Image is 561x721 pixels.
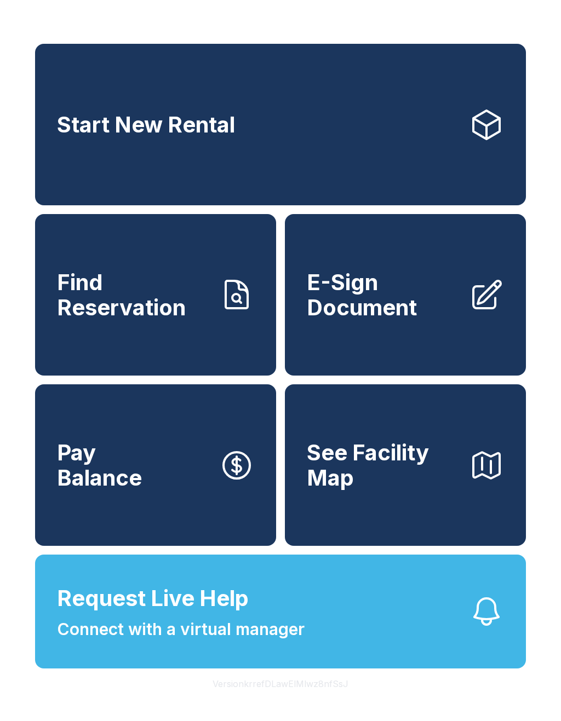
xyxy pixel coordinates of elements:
[57,270,210,320] span: Find Reservation
[57,582,249,615] span: Request Live Help
[204,668,357,699] button: VersionkrrefDLawElMlwz8nfSsJ
[57,440,142,490] span: Pay Balance
[307,440,460,490] span: See Facility Map
[307,270,460,320] span: E-Sign Document
[285,384,526,546] button: See Facility Map
[57,112,235,137] span: Start New Rental
[57,617,305,642] span: Connect with a virtual manager
[35,555,526,668] button: Request Live HelpConnect with a virtual manager
[285,214,526,376] a: E-Sign Document
[35,384,276,546] button: PayBalance
[35,44,526,205] a: Start New Rental
[35,214,276,376] a: Find Reservation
